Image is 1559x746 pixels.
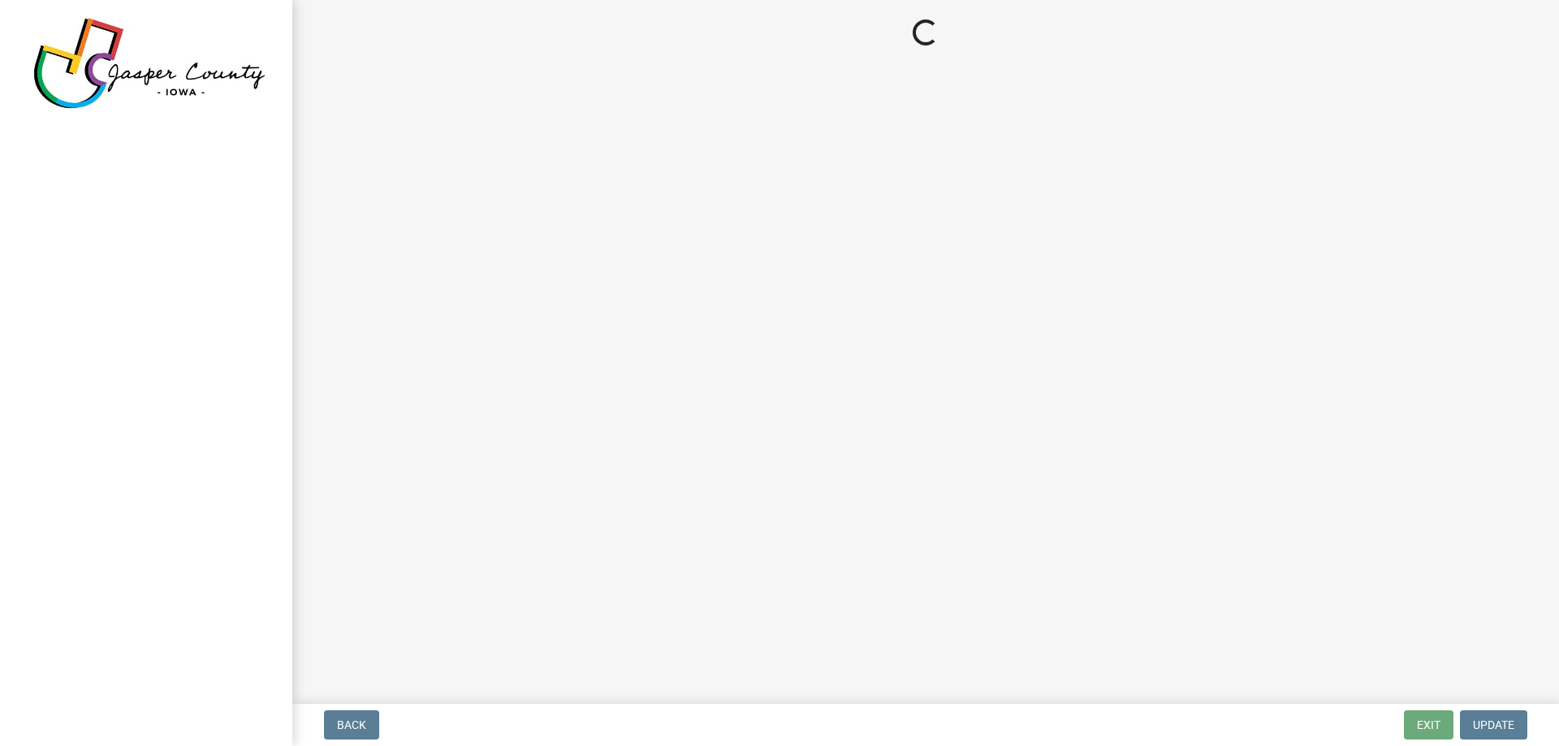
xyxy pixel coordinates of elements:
button: Update [1460,710,1527,740]
span: Back [337,718,366,731]
button: Exit [1404,710,1453,740]
img: Jasper County, Iowa [32,17,266,110]
button: Back [324,710,379,740]
span: Update [1473,718,1514,731]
